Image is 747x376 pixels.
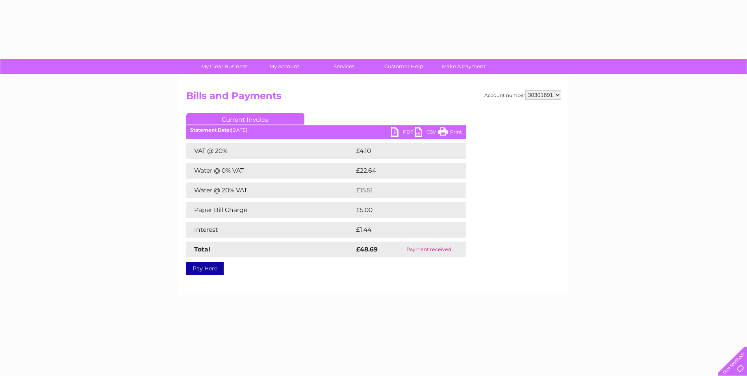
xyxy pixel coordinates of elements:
td: £4.10 [354,143,447,159]
td: Water @ 0% VAT [186,163,354,179]
a: Current Invoice [186,113,304,125]
a: Customer Help [371,59,436,74]
a: PDF [391,127,415,139]
div: Account number [484,90,561,100]
h2: Bills and Payments [186,90,561,105]
div: [DATE] [186,127,466,133]
a: Make A Payment [431,59,496,74]
td: Interest [186,222,354,238]
b: Statement Date: [190,127,231,133]
a: Pay Here [186,262,224,275]
td: £22.64 [354,163,450,179]
td: Paper Bill Charge [186,202,354,218]
a: My Clear Business [192,59,257,74]
td: £5.00 [354,202,448,218]
a: CSV [415,127,438,139]
td: Water @ 20% VAT [186,182,354,198]
td: £1.44 [354,222,447,238]
td: £15.51 [354,182,448,198]
td: VAT @ 20% [186,143,354,159]
a: Services [311,59,376,74]
a: Print [438,127,462,139]
a: My Account [252,59,317,74]
strong: £48.69 [356,246,378,253]
td: Payment received [392,242,465,257]
strong: Total [194,246,210,253]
